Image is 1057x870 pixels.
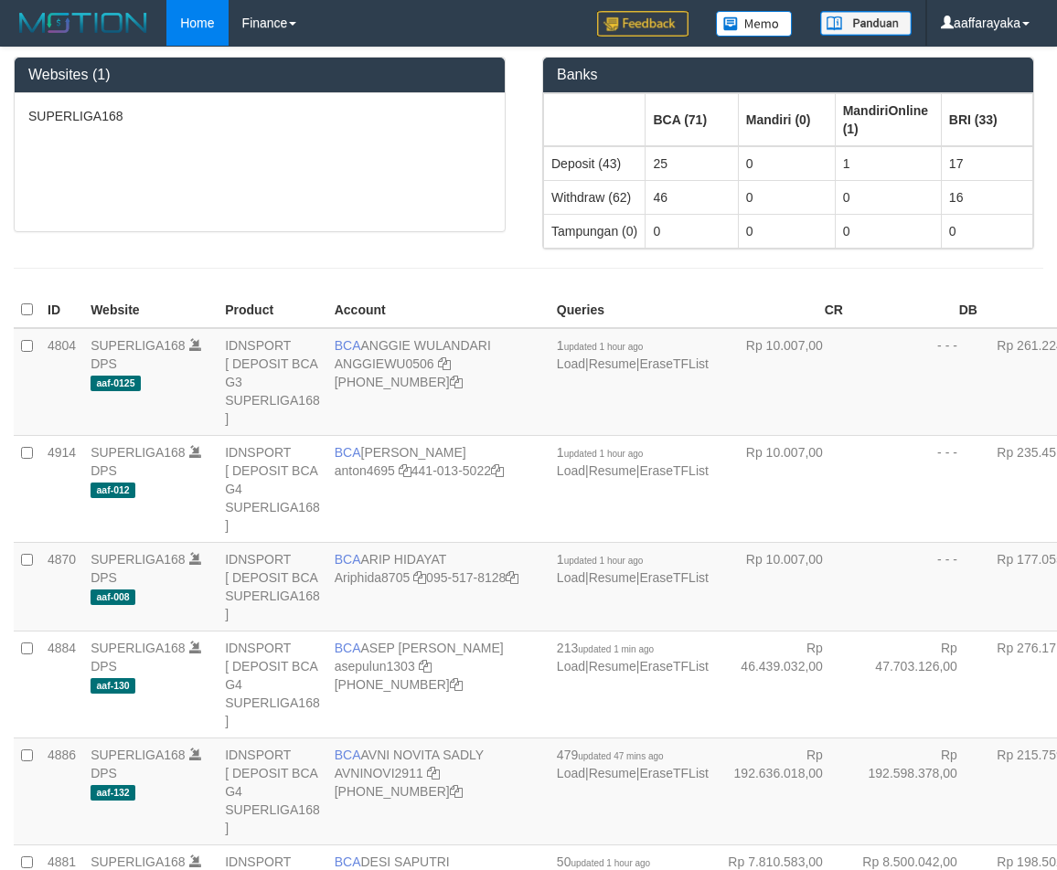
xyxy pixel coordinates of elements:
span: updated 47 mins ago [578,751,663,761]
span: aaf-012 [91,483,135,498]
th: Group: activate to sort column ascending [835,93,941,146]
td: 0 [835,214,941,248]
th: CR [716,292,850,328]
a: SUPERLIGA168 [91,552,186,567]
span: updated 1 min ago [578,644,654,654]
td: 4804 [40,328,83,436]
td: 25 [646,146,738,181]
a: Copy 4410135022 to clipboard [491,463,504,478]
td: Tampungan (0) [544,214,646,248]
td: 4884 [40,631,83,737]
a: Copy 4062213373 to clipboard [450,375,463,389]
a: Resume [589,570,636,585]
span: aaf-0125 [91,376,141,391]
td: [PERSON_NAME] 441-013-5022 [327,435,550,542]
th: Group: activate to sort column ascending [646,93,738,146]
td: DPS [83,328,218,436]
th: Group: activate to sort column ascending [941,93,1032,146]
h3: Websites (1) [28,67,491,83]
a: EraseTFList [639,356,708,371]
td: 17 [941,146,1032,181]
span: 213 [557,641,654,655]
td: - - - [850,435,985,542]
img: Button%20Memo.svg [716,11,793,37]
span: 479 [557,748,664,762]
span: 1 [557,445,644,460]
td: IDNSPORT [ DEPOSIT BCA G3 SUPERLIGA168 ] [218,328,327,436]
td: Rp 10.007,00 [716,542,850,631]
a: Load [557,356,585,371]
a: Load [557,659,585,674]
th: Queries [550,292,716,328]
td: 0 [941,214,1032,248]
a: Resume [589,766,636,780]
td: 0 [835,180,941,214]
p: SUPERLIGA168 [28,107,491,125]
td: Deposit (43) [544,146,646,181]
span: BCA [335,338,361,353]
a: Resume [589,356,636,371]
th: DB [850,292,985,328]
a: Copy asepulun1303 to clipboard [419,659,432,674]
a: ANGGIEWU0506 [335,356,434,371]
td: DPS [83,435,218,542]
a: Copy 4062281875 to clipboard [450,677,463,692]
a: EraseTFList [639,659,708,674]
a: Load [557,463,585,478]
span: aaf-132 [91,785,135,801]
a: Copy ANGGIEWU0506 to clipboard [438,356,451,371]
td: IDNSPORT [ DEPOSIT BCA G4 SUPERLIGA168 ] [218,737,327,844]
span: 50 [557,854,650,869]
th: Product [218,292,327,328]
a: asepulun1303 [335,659,415,674]
td: - - - [850,328,985,436]
span: 1 [557,338,644,353]
td: DPS [83,631,218,737]
td: IDNSPORT [ DEPOSIT BCA G4 SUPERLIGA168 ] [218,435,327,542]
img: MOTION_logo.png [14,9,153,37]
a: SUPERLIGA168 [91,854,186,869]
td: Rp 46.439.032,00 [716,631,850,737]
td: 0 [646,214,738,248]
span: aaf-130 [91,678,135,694]
td: IDNSPORT [ DEPOSIT BCA SUPERLIGA168 ] [218,542,327,631]
a: EraseTFList [639,766,708,780]
td: 1 [835,146,941,181]
span: updated 1 hour ago [564,342,644,352]
span: BCA [335,854,361,869]
td: Rp 10.007,00 [716,328,850,436]
a: Copy anton4695 to clipboard [399,463,411,478]
span: updated 1 hour ago [564,556,644,566]
th: Account [327,292,550,328]
td: Rp 47.703.126,00 [850,631,985,737]
span: aaf-008 [91,589,135,605]
a: Copy AVNINOVI2911 to clipboard [427,766,440,780]
a: Copy Ariphida8705 to clipboard [413,570,426,585]
td: 0 [738,180,835,214]
td: 0 [738,146,835,181]
td: 46 [646,180,738,214]
td: ARIP HIDAYAT 095-517-8128 [327,542,550,631]
span: 1 [557,552,644,567]
td: IDNSPORT [ DEPOSIT BCA G4 SUPERLIGA168 ] [218,631,327,737]
th: Website [83,292,218,328]
span: | | [557,748,709,780]
a: EraseTFList [639,463,708,478]
a: Copy 0955178128 to clipboard [506,570,518,585]
a: Ariphida8705 [335,570,411,585]
a: EraseTFList [639,570,708,585]
td: Rp 10.007,00 [716,435,850,542]
span: | | [557,338,709,371]
a: Load [557,766,585,780]
th: Group: activate to sort column ascending [738,93,835,146]
a: SUPERLIGA168 [91,338,186,353]
span: | | [557,641,709,674]
td: 4870 [40,542,83,631]
td: Rp 192.598.378,00 [850,737,985,844]
span: BCA [335,445,361,460]
td: ASEP [PERSON_NAME] [PHONE_NUMBER] [327,631,550,737]
td: AVNI NOVITA SADLY [PHONE_NUMBER] [327,737,550,844]
td: ANGGIE WULANDARI [PHONE_NUMBER] [327,328,550,436]
img: panduan.png [820,11,912,36]
td: 0 [738,214,835,248]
